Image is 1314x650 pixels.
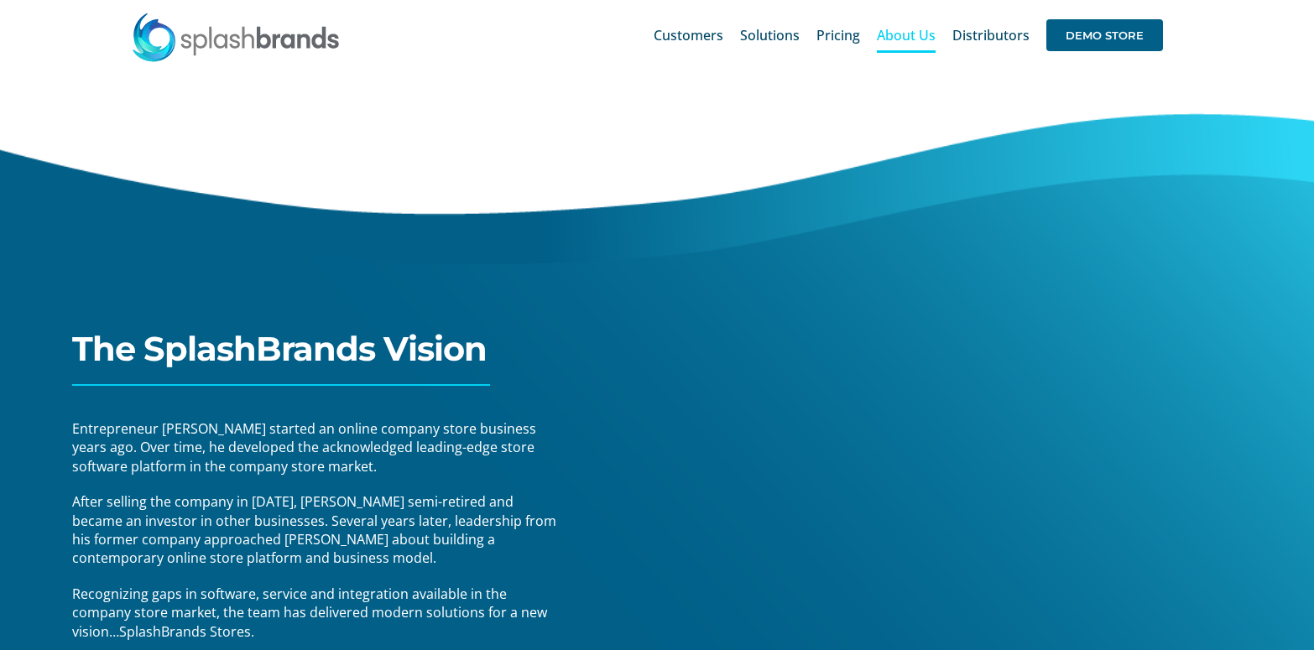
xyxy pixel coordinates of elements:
a: DEMO STORE [1046,8,1163,62]
span: Recognizing gaps in software, service and integration available in the company store market, the ... [72,585,547,641]
span: Customers [654,29,723,42]
a: Customers [654,8,723,62]
span: About Us [877,29,936,42]
span: Solutions [740,29,800,42]
span: DEMO STORE [1046,19,1163,51]
a: Pricing [816,8,860,62]
span: The SplashBrands Vision [72,328,487,369]
span: Entrepreneur [PERSON_NAME] started an online company store business years ago. Over time, he deve... [72,419,536,476]
nav: Main Menu [654,8,1163,62]
a: Distributors [952,8,1030,62]
span: Distributors [952,29,1030,42]
img: SplashBrands.com Logo [131,12,341,62]
span: After selling the company in [DATE], [PERSON_NAME] semi-retired and became an investor in other b... [72,492,556,567]
span: Pricing [816,29,860,42]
